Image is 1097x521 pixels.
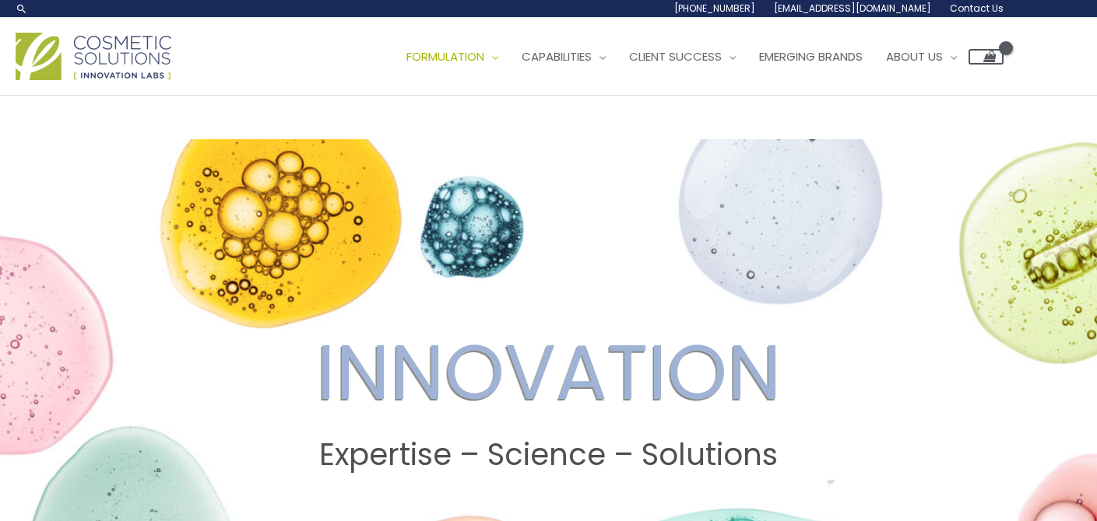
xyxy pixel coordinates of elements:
[759,48,863,65] span: Emerging Brands
[950,2,1004,15] span: Contact Us
[406,48,484,65] span: Formulation
[383,33,1004,80] nav: Site Navigation
[674,2,755,15] span: [PHONE_NUMBER]
[522,48,592,65] span: Capabilities
[395,33,510,80] a: Formulation
[747,33,874,80] a: Emerging Brands
[15,437,1082,473] h2: Expertise – Science – Solutions
[16,2,28,15] a: Search icon link
[969,49,1004,65] a: View Shopping Cart, empty
[15,327,1082,418] h2: INNOVATION
[16,33,171,80] img: Cosmetic Solutions Logo
[874,33,969,80] a: About Us
[510,33,617,80] a: Capabilities
[886,48,943,65] span: About Us
[617,33,747,80] a: Client Success
[629,48,722,65] span: Client Success
[774,2,931,15] span: [EMAIL_ADDRESS][DOMAIN_NAME]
